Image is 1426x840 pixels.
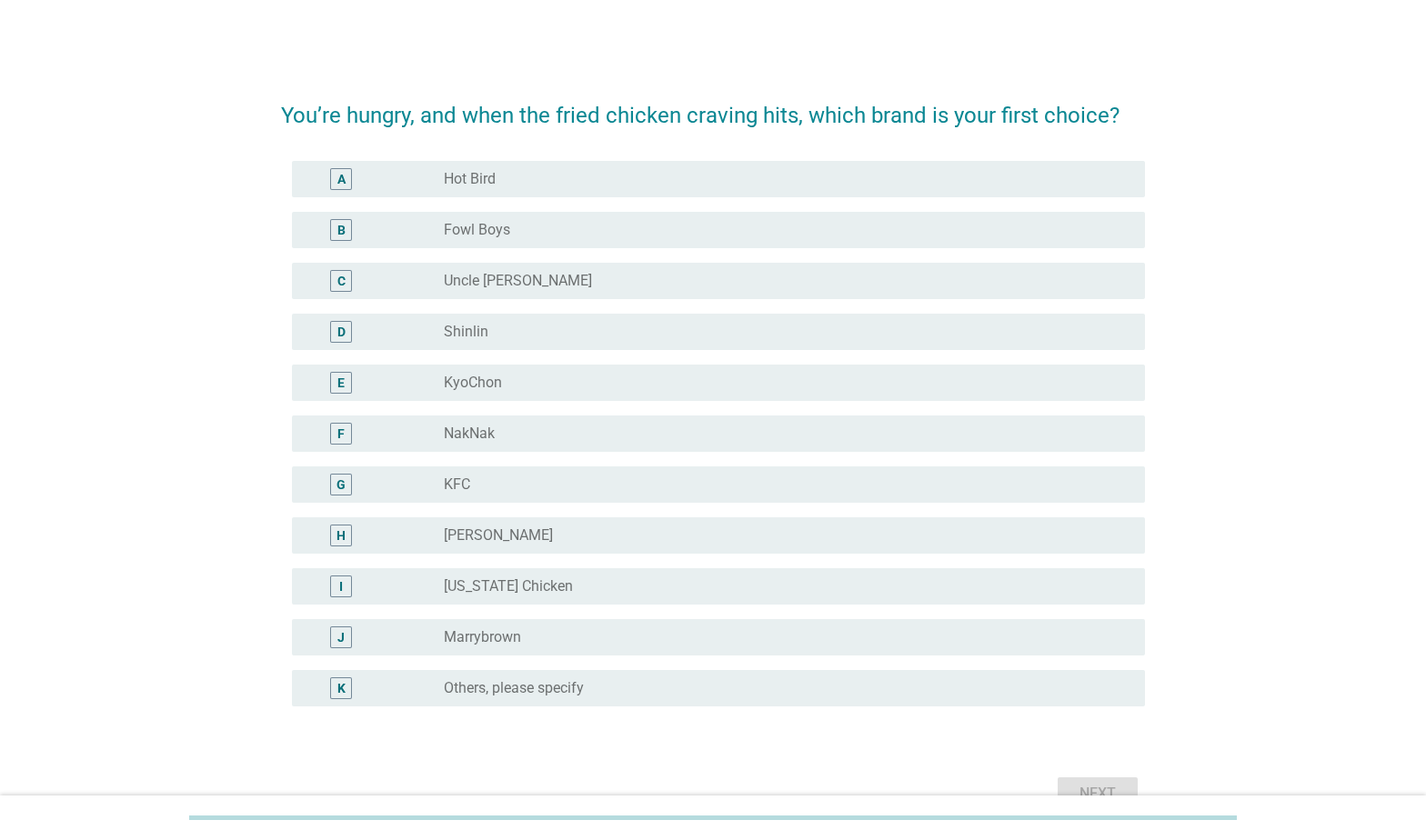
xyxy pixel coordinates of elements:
[336,475,346,494] div: G
[444,526,553,545] label: [PERSON_NAME]
[444,323,488,341] label: Shinlin
[444,425,495,443] label: NakNak
[444,221,510,239] label: Fowl Boys
[337,678,346,697] div: K
[337,373,345,392] div: E
[444,577,573,595] label: [US_STATE] Chicken
[337,220,346,239] div: B
[337,424,345,443] div: F
[336,525,346,545] div: H
[337,271,346,290] div: C
[444,170,496,188] label: Hot Bird
[337,169,346,188] div: A
[444,272,592,290] label: Uncle [PERSON_NAME]
[339,576,343,595] div: I
[337,627,345,646] div: J
[444,475,470,494] label: KFC
[444,374,502,392] label: KyoChon
[281,81,1144,132] h2: You’re hungry, and when the fried chicken craving hits, which brand is your first choice?
[444,679,584,697] label: Others, please specify
[444,628,521,646] label: Marrybrown
[337,322,346,341] div: D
